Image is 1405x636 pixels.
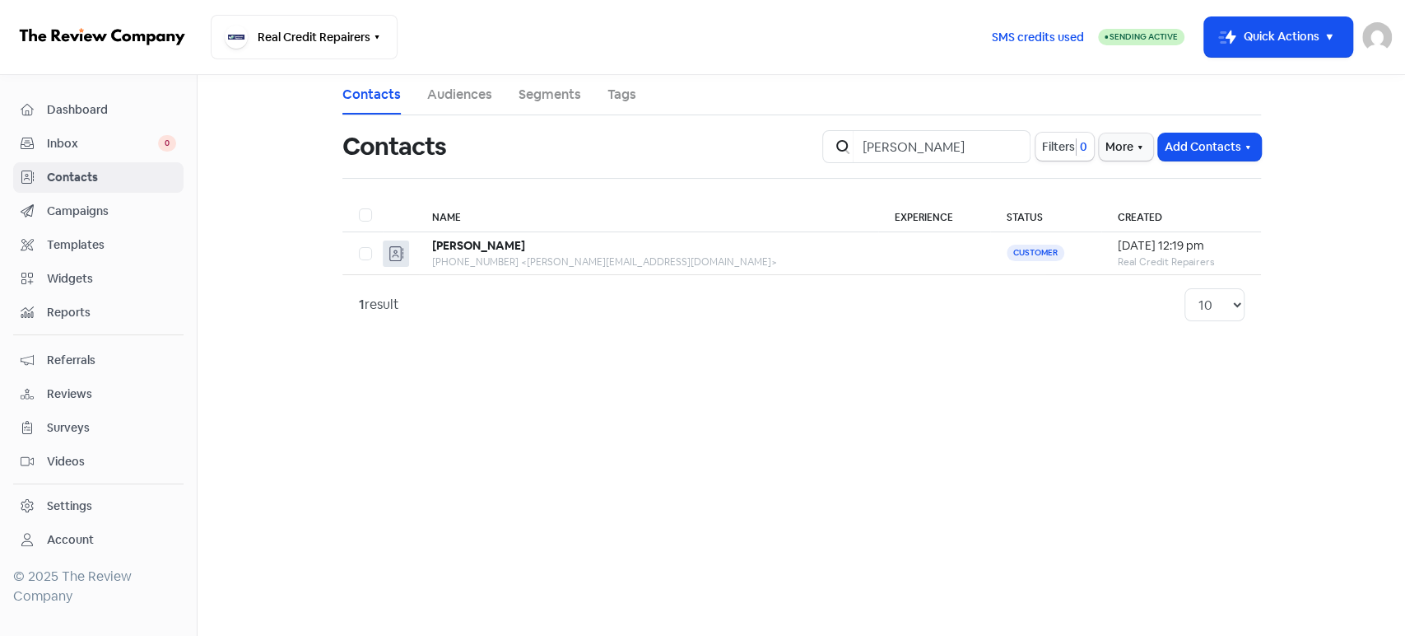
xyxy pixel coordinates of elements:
div: © 2025 The Review Company [13,567,184,606]
span: Inbox [47,135,158,152]
img: User [1362,22,1392,52]
span: Templates [47,236,176,254]
a: Settings [13,491,184,521]
th: Name [416,199,879,232]
a: Sending Active [1098,27,1184,47]
a: Dashboard [13,95,184,125]
div: result [359,295,399,315]
a: Campaigns [13,196,184,227]
span: SMS credits used [992,29,1084,46]
div: Settings [47,498,92,515]
a: Videos [13,447,184,477]
th: Experience [878,199,990,232]
strong: 1 [359,296,365,313]
button: More [1099,133,1153,161]
a: SMS credits used [978,27,1098,44]
div: Account [47,531,94,549]
div: [DATE] 12:19 pm [1118,237,1244,255]
span: Campaigns [47,203,176,220]
span: Filters [1042,138,1075,156]
span: 0 [158,135,176,152]
a: Widgets [13,264,184,294]
a: Contacts [13,162,184,193]
div: [PHONE_NUMBER] <[PERSON_NAME][EMAIL_ADDRESS][DOMAIN_NAME]> [432,255,863,269]
span: Reports [47,304,176,321]
button: Real Credit Repairers [211,15,398,59]
th: Status [990,199,1101,232]
a: Surveys [13,413,184,443]
button: Quick Actions [1204,17,1352,57]
span: Reviews [47,386,176,403]
a: Account [13,525,184,555]
span: Surveys [47,419,176,437]
a: Reviews [13,379,184,409]
span: Widgets [47,270,176,288]
b: [PERSON_NAME] [432,238,525,253]
span: Sending Active [1110,31,1178,42]
h1: Contacts [342,120,447,173]
button: Add Contacts [1158,133,1261,161]
a: Referrals [13,345,184,376]
a: Inbox 0 [13,129,184,159]
a: Segments [519,85,581,105]
span: Videos [47,453,176,470]
a: Contacts [342,85,401,105]
span: Contacts [47,169,176,186]
a: Tags [607,85,636,105]
a: Templates [13,230,184,260]
th: Created [1101,199,1261,232]
a: Audiences [427,85,492,105]
span: 0 [1077,138,1087,156]
a: Reports [13,297,184,328]
span: Referrals [47,352,176,369]
div: Real Credit Repairers [1118,255,1244,269]
span: Dashboard [47,101,176,119]
input: Search [853,130,1030,163]
button: Filters0 [1035,133,1094,161]
span: Customer [1007,245,1064,261]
